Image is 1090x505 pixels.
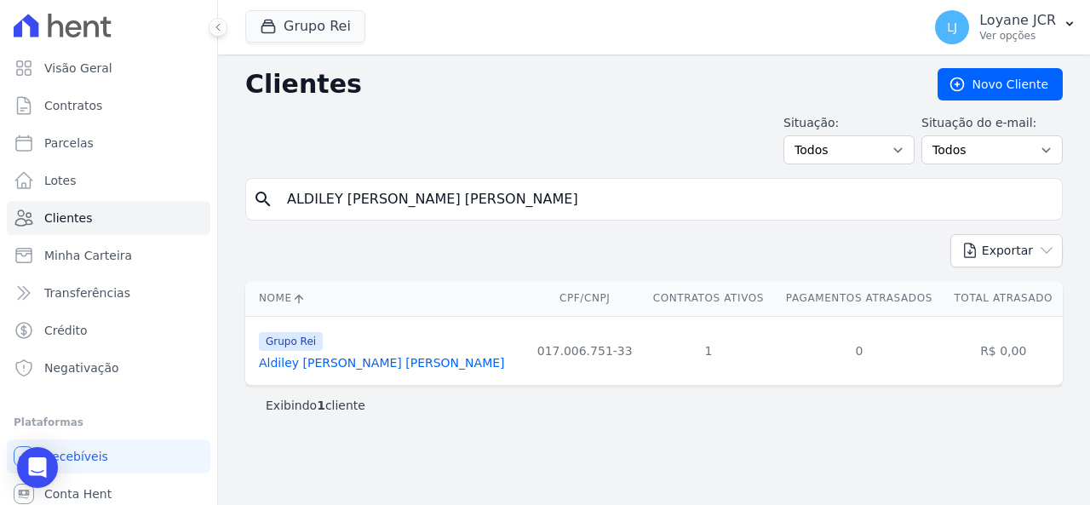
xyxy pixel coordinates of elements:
[317,399,325,412] b: 1
[245,281,527,316] th: Nome
[266,397,365,414] p: Exibindo cliente
[44,172,77,189] span: Lotes
[259,332,323,351] span: Grupo Rei
[938,68,1063,100] a: Novo Cliente
[44,359,119,376] span: Negativação
[783,114,915,132] label: Situação:
[921,114,1063,132] label: Situação do e-mail:
[7,201,210,235] a: Clientes
[44,209,92,227] span: Clientes
[944,316,1063,385] td: R$ 0,00
[527,281,642,316] th: CPF/CNPJ
[44,247,132,264] span: Minha Carteira
[7,89,210,123] a: Contratos
[44,60,112,77] span: Visão Geral
[44,448,108,465] span: Recebíveis
[7,276,210,310] a: Transferências
[7,164,210,198] a: Lotes
[944,281,1063,316] th: Total Atrasado
[774,316,944,385] td: 0
[7,439,210,473] a: Recebíveis
[44,322,88,339] span: Crédito
[245,10,365,43] button: Grupo Rei
[950,234,1063,267] button: Exportar
[642,281,774,316] th: Contratos Ativos
[979,12,1056,29] p: Loyane JCR
[17,447,58,488] div: Open Intercom Messenger
[7,126,210,160] a: Parcelas
[259,356,505,370] a: Aldiley [PERSON_NAME] [PERSON_NAME]
[245,69,910,100] h2: Clientes
[947,21,957,33] span: LJ
[7,313,210,347] a: Crédito
[7,51,210,85] a: Visão Geral
[921,3,1090,51] button: LJ Loyane JCR Ver opções
[44,284,130,301] span: Transferências
[14,412,204,433] div: Plataformas
[44,97,102,114] span: Contratos
[44,135,94,152] span: Parcelas
[527,316,642,385] td: 017.006.751-33
[44,485,112,502] span: Conta Hent
[7,238,210,273] a: Minha Carteira
[979,29,1056,43] p: Ver opções
[7,351,210,385] a: Negativação
[277,182,1055,216] input: Buscar por nome, CPF ou e-mail
[774,281,944,316] th: Pagamentos Atrasados
[642,316,774,385] td: 1
[253,189,273,209] i: search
